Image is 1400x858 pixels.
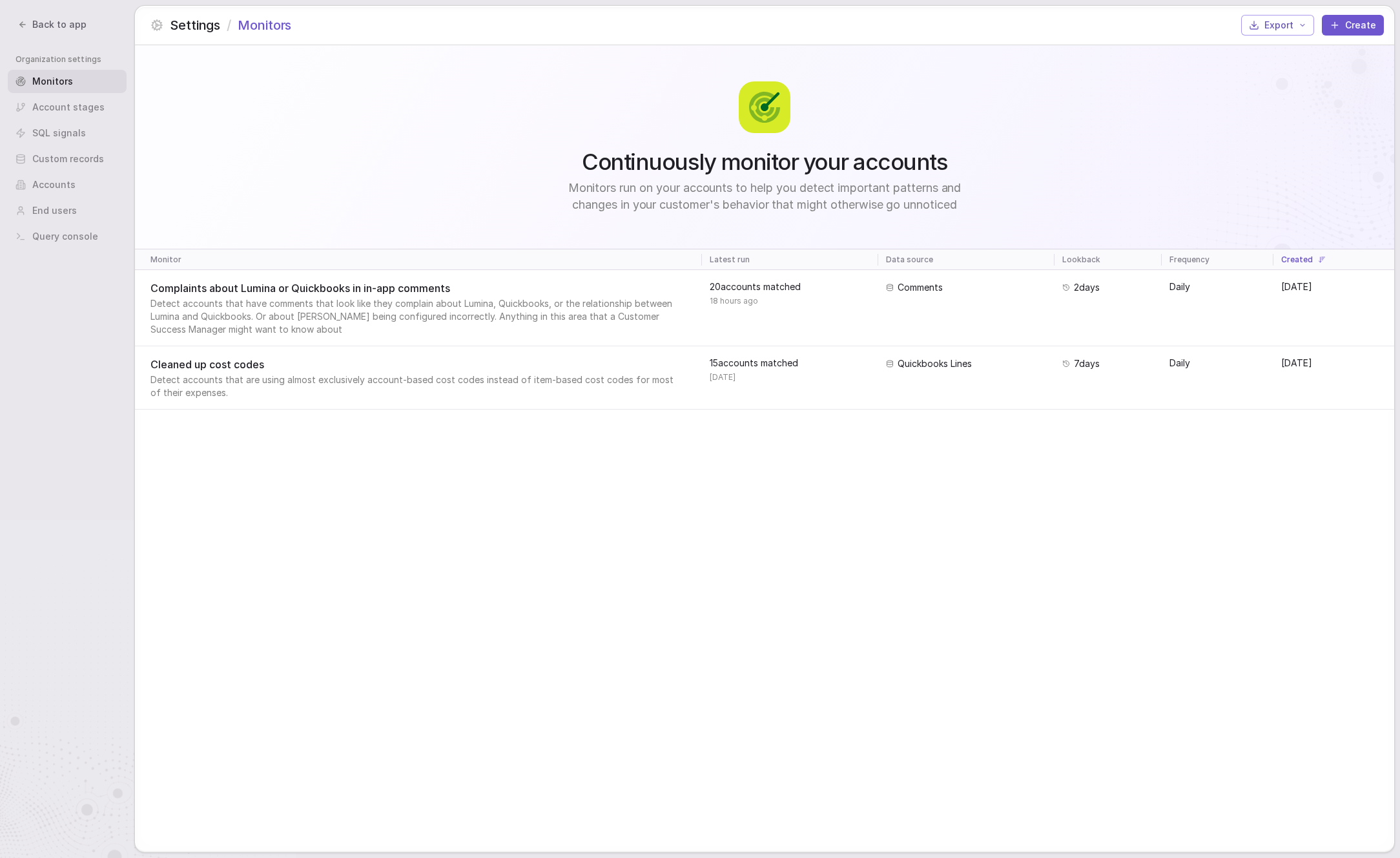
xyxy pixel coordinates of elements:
span: Cleaned up cost codes [150,357,684,372]
span: Monitor [150,254,181,266]
span: Daily [1169,281,1190,292]
span: Monitors [238,16,291,34]
span: Detect accounts that are using almost exclusively account-based cost codes instead of item-based ... [150,373,684,399]
button: Create [1322,15,1384,36]
span: 2 days [1074,280,1100,294]
span: Monitors [32,75,73,88]
span: Quickbooks Lines [898,357,972,370]
span: [DATE] [710,372,870,382]
span: 18 hours ago [710,296,870,306]
span: Continuously monitor your accounts [582,149,947,174]
button: Export [1241,15,1314,36]
span: Lookback [1062,254,1100,266]
span: [DATE] [1281,357,1386,370]
span: Monitors run on your accounts to help you detect important patterns and changes in your customer'... [555,180,974,213]
span: Created [1281,254,1313,266]
span: Detect accounts that have comments that look like they complain about Lumina, Quickbooks, or the ... [150,297,684,336]
span: Comments [898,280,943,294]
a: Monitors [8,70,127,93]
span: 15 accounts matched [710,357,870,370]
span: [DATE] [1281,280,1386,293]
span: Frequency [1169,254,1210,266]
span: Settings [170,16,220,34]
span: Organization settings [15,54,127,65]
span: Daily [1169,357,1190,368]
span: / [227,16,231,34]
span: Data source [886,254,933,266]
span: 7 days [1074,357,1100,370]
button: Back to app [10,16,94,34]
span: Complaints about Lumina or Quickbooks in in-app comments [150,280,684,296]
img: Signal [739,81,790,133]
span: Back to app [32,18,87,31]
span: 20 accounts matched [710,280,870,293]
span: Latest run [710,254,750,266]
